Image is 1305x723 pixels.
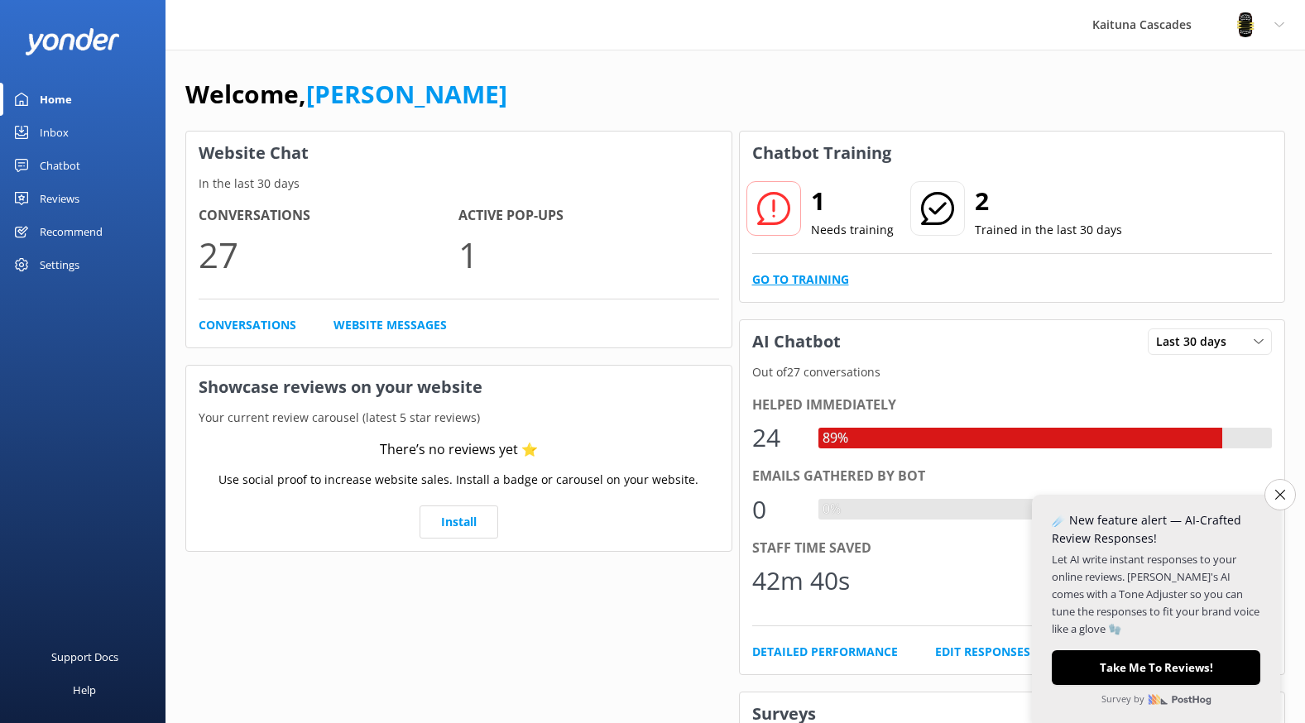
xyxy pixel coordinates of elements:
div: 89% [818,428,852,449]
h4: Active Pop-ups [458,205,718,227]
h3: Chatbot Training [740,132,904,175]
div: Chatbot [40,149,80,182]
p: Trained in the last 30 days [975,221,1122,239]
a: Conversations [199,316,296,334]
img: 802-1755650174.png [1233,12,1258,37]
p: Needs training [811,221,894,239]
p: Use social proof to increase website sales. Install a badge or carousel on your website. [218,471,698,489]
p: 27 [199,227,458,282]
p: 1 [458,227,718,282]
h3: Showcase reviews on your website [186,366,732,409]
div: Help [73,673,96,706]
span: Last 30 days [1156,333,1236,351]
h3: Website Chat [186,132,732,175]
h1: Welcome, [185,74,507,114]
h2: 2 [975,181,1122,221]
a: [PERSON_NAME] [306,77,507,111]
div: 0% [818,499,845,520]
div: Helped immediately [752,395,1273,416]
a: Install [420,505,498,539]
a: Go to Training [752,271,849,289]
div: Support Docs [51,640,118,673]
p: Your current review carousel (latest 5 star reviews) [186,409,732,427]
h3: AI Chatbot [740,320,853,363]
h2: 1 [811,181,894,221]
div: Emails gathered by bot [752,466,1273,487]
a: Website Messages [333,316,447,334]
div: Settings [40,248,79,281]
div: Recommend [40,215,103,248]
img: yonder-white-logo.png [25,28,120,55]
p: Out of 27 conversations [740,363,1285,381]
h4: Conversations [199,205,458,227]
div: 24 [752,418,802,457]
a: Detailed Performance [752,643,898,661]
div: Home [40,83,72,116]
div: 0 [752,490,802,529]
div: 42m 40s [752,561,850,601]
p: In the last 30 days [186,175,732,193]
div: Inbox [40,116,69,149]
div: Staff time saved [752,538,1273,559]
div: Reviews [40,182,79,215]
div: There’s no reviews yet ⭐ [380,439,538,461]
a: Edit Responses [935,643,1030,661]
